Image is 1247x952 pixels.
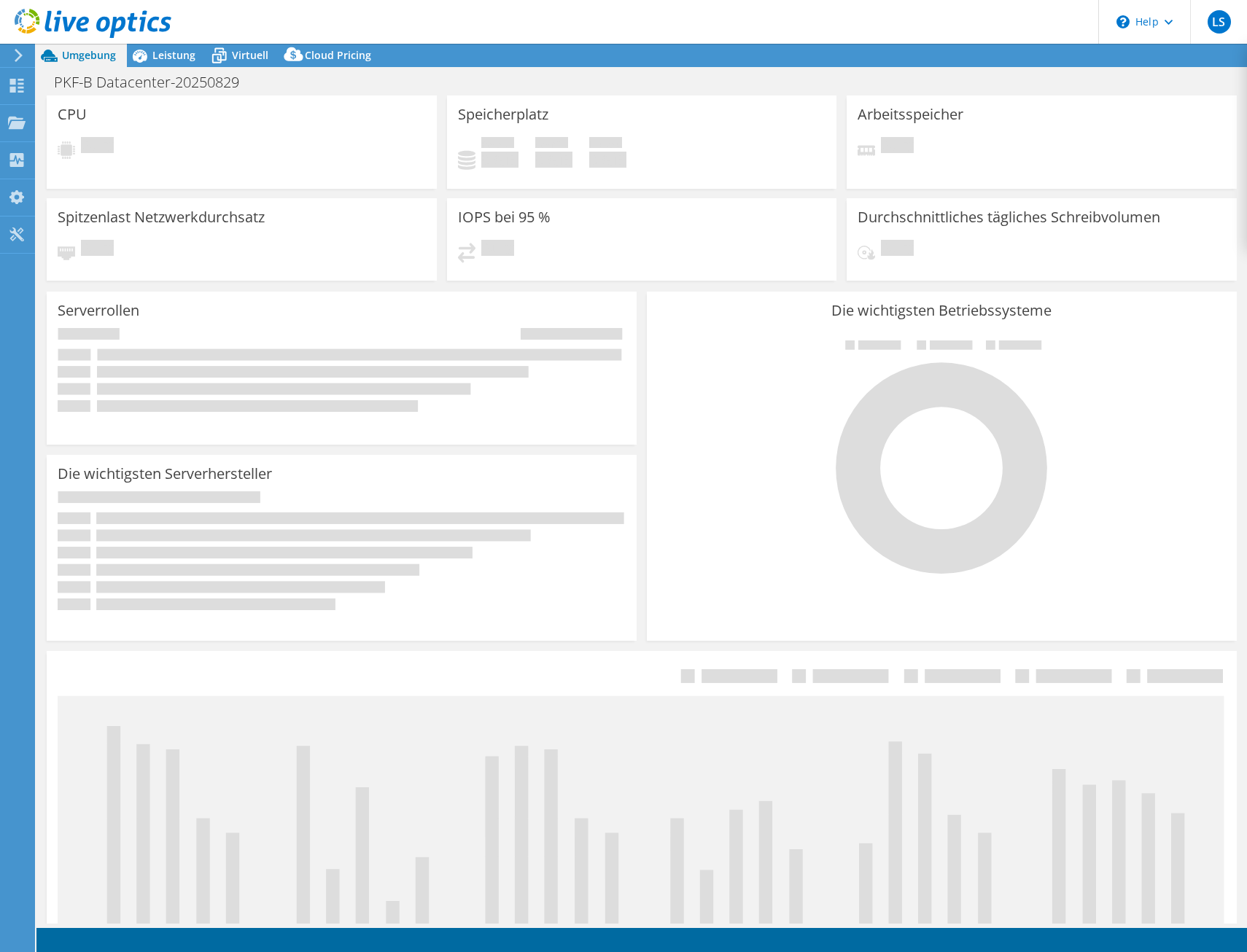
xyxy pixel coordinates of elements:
[58,466,272,482] h3: Die wichtigsten Serverhersteller
[481,152,518,168] h4: 0 GiB
[305,48,371,62] span: Cloud Pricing
[458,209,551,225] h3: IOPS bei 95 %
[58,209,265,225] h3: Spitzenlast Netzwerkdurchsatz
[481,240,514,260] span: Ausstehend
[535,137,568,152] span: Verfügbar
[62,48,116,62] span: Umgebung
[458,106,548,122] h3: Speicherplatz
[589,137,622,152] span: Insgesamt
[58,303,139,319] h3: Serverrollen
[881,240,914,260] span: Ausstehend
[1208,10,1231,34] span: LS
[232,48,268,62] span: Virtuell
[81,137,114,157] span: Ausstehend
[589,152,626,168] h4: 0 GiB
[535,152,572,168] h4: 0 GiB
[658,303,1226,319] h3: Die wichtigsten Betriebssysteme
[881,137,914,157] span: Ausstehend
[81,240,114,260] span: Ausstehend
[152,48,195,62] span: Leistung
[858,209,1160,225] h3: Durchschnittliches tägliches Schreibvolumen
[47,74,262,90] h1: PKF-B Datacenter-20250829
[58,106,87,122] h3: CPU
[1116,15,1130,28] svg: \n
[481,137,514,152] span: Belegt
[858,106,963,122] h3: Arbeitsspeicher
